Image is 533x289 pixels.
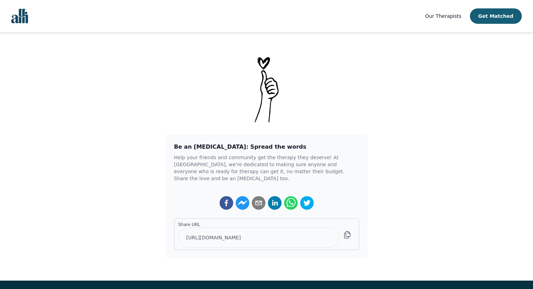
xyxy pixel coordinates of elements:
[300,196,314,210] button: twitter
[249,55,285,123] img: Thank-You-_1_uatste.png
[178,222,340,227] label: Share URL
[425,12,461,20] a: Our Therapists
[284,196,298,210] button: whatsapp
[235,196,250,210] button: facebookmessenger
[470,8,522,24] button: Get Matched
[174,143,359,151] h3: Be an [MEDICAL_DATA]: Spread the words
[268,196,282,210] button: linkedin
[174,154,359,182] p: Help your friends and community get the therapy they deserve! At [GEOGRAPHIC_DATA], we're dedicat...
[252,196,266,210] button: email
[425,13,461,19] span: Our Therapists
[11,9,28,23] img: alli logo
[219,196,233,210] button: facebook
